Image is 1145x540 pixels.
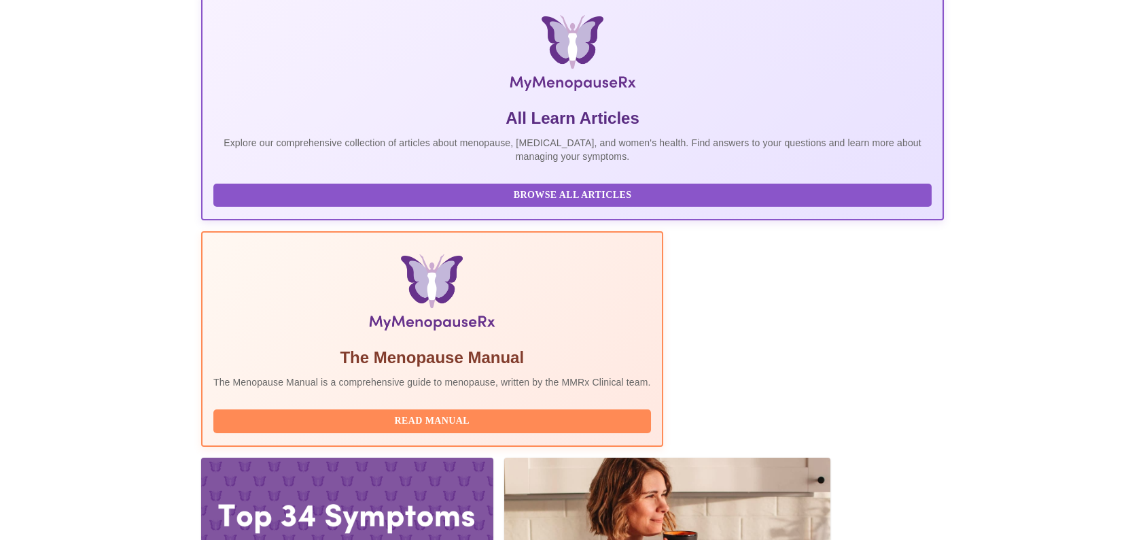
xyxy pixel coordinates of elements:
[283,254,581,336] img: Menopause Manual
[213,136,932,163] p: Explore our comprehensive collection of articles about menopause, [MEDICAL_DATA], and women's hea...
[325,15,820,97] img: MyMenopauseRx Logo
[227,187,918,204] span: Browse All Articles
[213,107,932,129] h5: All Learn Articles
[213,188,935,200] a: Browse All Articles
[213,414,654,426] a: Read Manual
[213,184,932,207] button: Browse All Articles
[213,409,651,433] button: Read Manual
[227,413,637,430] span: Read Manual
[213,375,651,389] p: The Menopause Manual is a comprehensive guide to menopause, written by the MMRx Clinical team.
[213,347,651,369] h5: The Menopause Manual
